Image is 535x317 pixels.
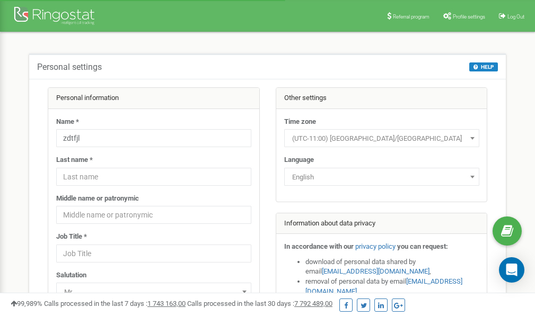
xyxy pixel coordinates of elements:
u: 1 743 163,00 [147,300,186,307]
input: Name [56,129,251,147]
strong: you can request: [397,242,448,250]
h5: Personal settings [37,62,102,72]
span: English [288,170,476,185]
label: Middle name or patronymic [56,194,139,204]
span: Calls processed in the last 30 days : [187,300,332,307]
li: download of personal data shared by email , [305,257,479,277]
span: 99,989% [11,300,42,307]
span: Mr. [56,283,251,301]
label: Job Title * [56,232,87,242]
li: removal of personal data by email , [305,277,479,296]
a: [EMAIL_ADDRESS][DOMAIN_NAME] [322,267,429,275]
u: 7 792 489,00 [294,300,332,307]
span: Referral program [393,14,429,20]
input: Job Title [56,244,251,262]
button: HELP [469,62,498,71]
label: Salutation [56,270,86,280]
label: Last name * [56,155,93,165]
label: Time zone [284,117,316,127]
div: Information about data privacy [276,213,487,234]
div: Other settings [276,88,487,109]
a: privacy policy [355,242,396,250]
span: Mr. [60,285,248,300]
span: (UTC-11:00) Pacific/Midway [284,129,479,147]
div: Personal information [48,88,259,109]
div: Open Intercom Messenger [499,257,524,283]
span: Log Out [507,14,524,20]
span: English [284,168,479,186]
span: Profile settings [453,14,485,20]
input: Middle name or patronymic [56,206,251,224]
strong: In accordance with our [284,242,354,250]
label: Language [284,155,314,165]
span: (UTC-11:00) Pacific/Midway [288,131,476,146]
input: Last name [56,168,251,186]
span: Calls processed in the last 7 days : [44,300,186,307]
label: Name * [56,117,79,127]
